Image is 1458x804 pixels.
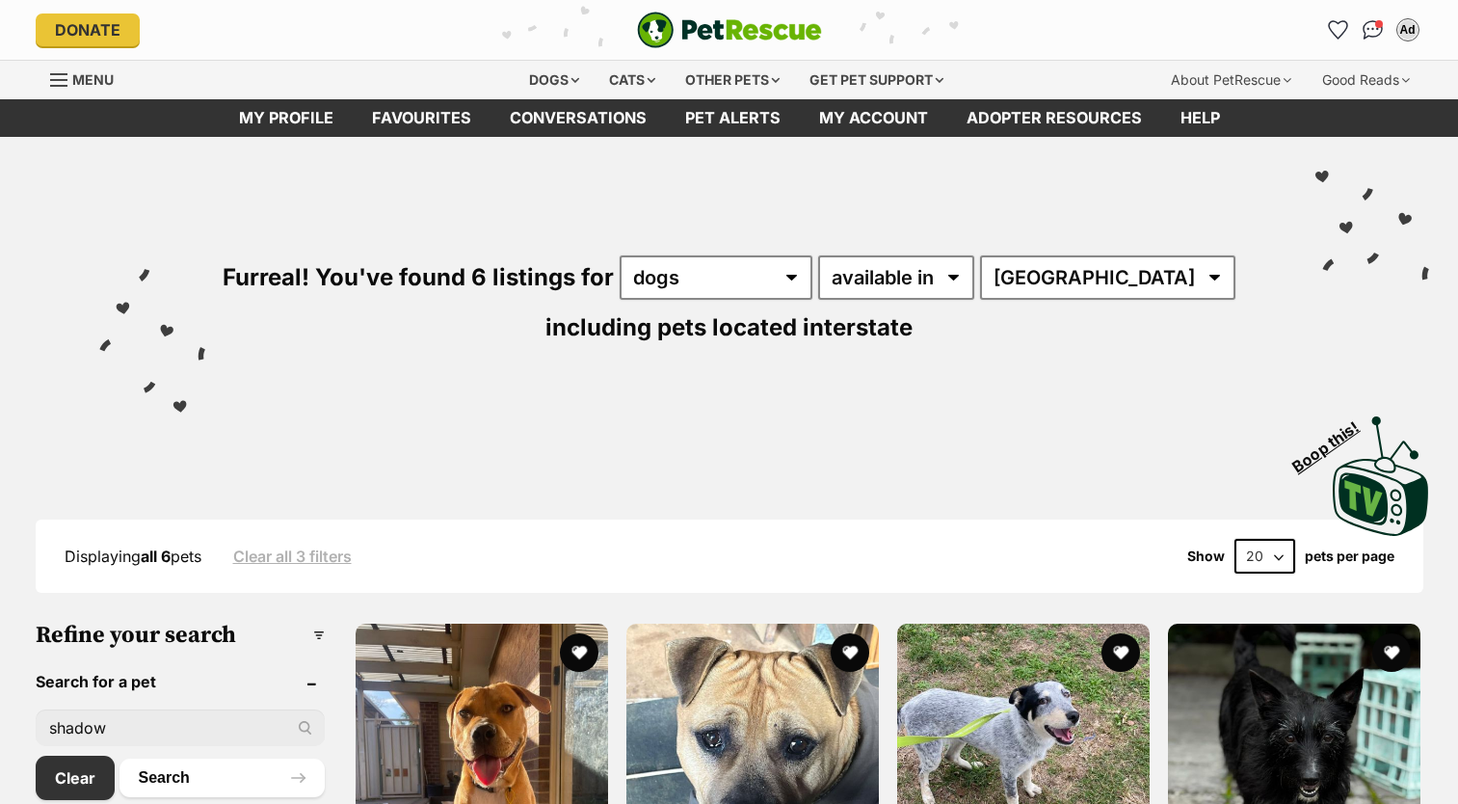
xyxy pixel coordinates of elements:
div: Cats [596,61,669,99]
a: Favourites [1323,14,1354,45]
img: logo-e224e6f780fb5917bec1dbf3a21bbac754714ae5b6737aabdf751b685950b380.svg [637,12,822,48]
a: Favourites [353,99,490,137]
span: including pets located interstate [545,313,913,341]
ul: Account quick links [1323,14,1423,45]
input: Toby [36,710,325,746]
div: Get pet support [796,61,957,99]
a: Conversations [1358,14,1389,45]
a: My account [800,99,947,137]
div: About PetRescue [1157,61,1305,99]
span: Furreal! You've found 6 listings for [223,263,614,291]
button: favourite [560,633,598,672]
a: Pet alerts [666,99,800,137]
div: Other pets [672,61,793,99]
a: My profile [220,99,353,137]
label: pets per page [1305,549,1394,564]
h3: Refine your search [36,622,325,649]
a: conversations [490,99,666,137]
span: Displaying pets [65,547,201,566]
strong: all 6 [141,547,171,566]
button: My account [1392,14,1423,45]
a: Clear [36,756,115,800]
a: Boop this! [1333,399,1429,540]
header: Search for a pet [36,673,325,690]
button: favourite [1101,633,1140,672]
a: Clear all 3 filters [233,548,352,565]
a: PetRescue [637,12,822,48]
div: Good Reads [1309,61,1423,99]
span: Menu [72,71,114,88]
a: Donate [36,13,140,46]
span: Show [1187,549,1225,564]
div: Ad [1398,20,1418,40]
button: Search [119,759,325,797]
a: Menu [50,61,127,95]
button: favourite [831,633,869,672]
div: Dogs [516,61,593,99]
img: PetRescue TV logo [1333,416,1429,536]
span: Boop this! [1289,406,1378,475]
button: favourite [1373,633,1412,672]
a: Help [1161,99,1239,137]
img: chat-41dd97257d64d25036548639549fe6c8038ab92f7586957e7f3b1b290dea8141.svg [1363,20,1383,40]
a: Adopter resources [947,99,1161,137]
